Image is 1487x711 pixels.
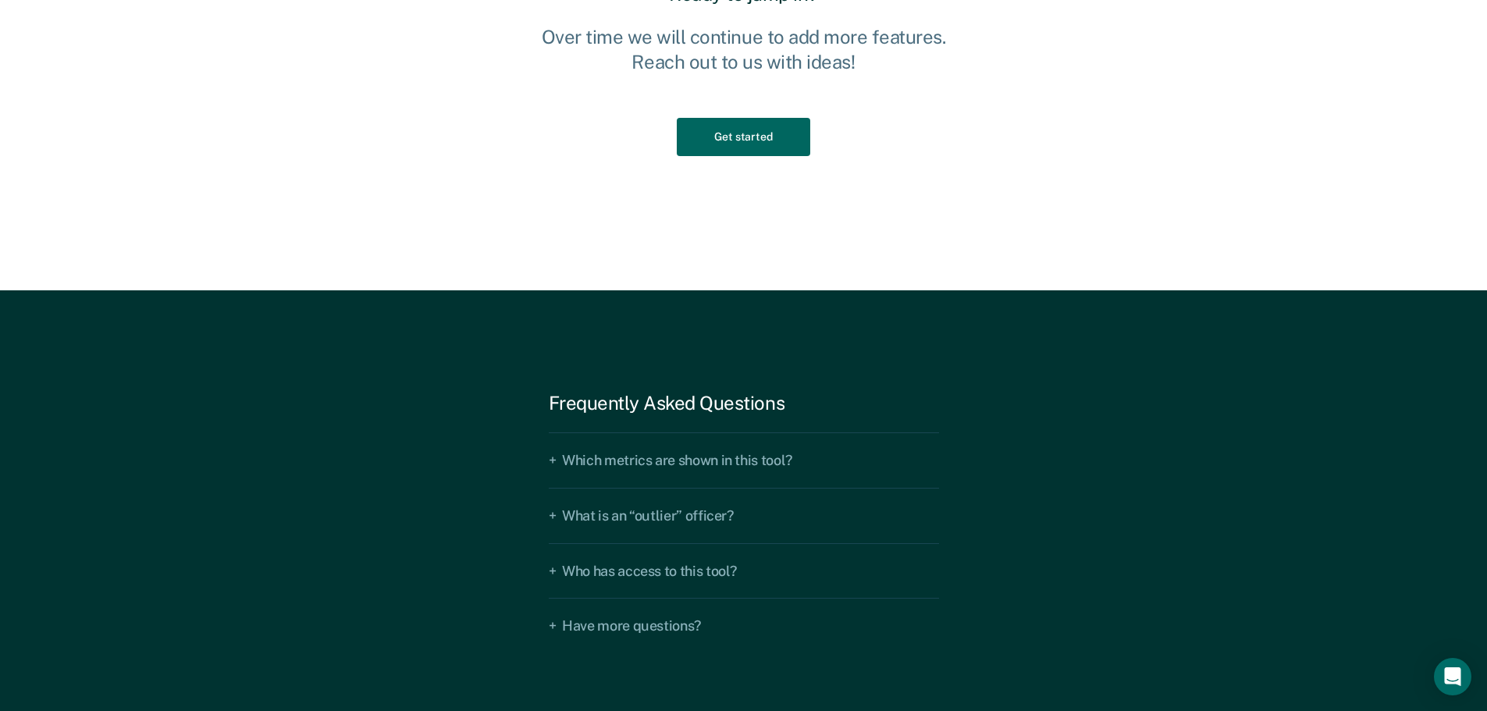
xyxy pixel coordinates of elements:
summary: What is an “outlier” officer? [549,488,939,543]
p: Over time we will continue to add more features. Reach out to us with ideas! [527,24,960,74]
div: Open Intercom Messenger [1434,658,1471,695]
summary: Which metrics are shown in this tool? [549,432,939,488]
button: Get started [677,118,809,156]
summary: Who has access to this tool? [549,543,939,599]
div: Frequently Asked Questions [549,392,939,414]
summary: Have more questions? [549,598,939,653]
